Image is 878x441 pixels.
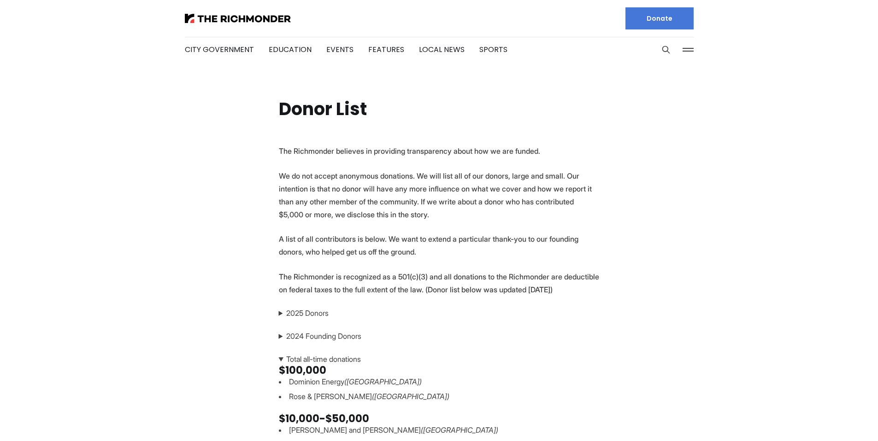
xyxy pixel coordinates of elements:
[279,169,600,221] p: We do not accept anonymous donations. We will list all of our donors, large and small. Our intent...
[279,365,600,376] h4: $100,000
[279,391,600,402] li: Rose & [PERSON_NAME]
[659,43,673,57] button: Search this site
[279,413,600,424] h4: $10,000-$50,000
[326,44,354,55] a: Events
[421,425,498,435] i: ([GEOGRAPHIC_DATA])
[479,44,507,55] a: Sports
[368,44,404,55] a: Features
[185,44,254,55] a: City Government
[185,14,291,23] img: The Richmonder
[279,145,600,157] p: The Richmonder believes in providing transparency about how we are funded.
[279,331,600,342] summary: 2024 Founding Donors
[279,232,600,258] p: A list of all contributors is below. We want to extend a particular thank-you to our founding don...
[419,44,465,55] a: Local News
[279,354,600,365] summary: Total all-time donations
[372,392,449,401] i: ([GEOGRAPHIC_DATA])
[279,270,600,296] p: The Richmonder is recognized as a 501(c)(3) and all donations to the Richmonder are deductible on...
[269,44,312,55] a: Education
[279,424,600,435] li: [PERSON_NAME] and [PERSON_NAME]
[279,308,600,319] summary: 2025 Donors
[344,377,422,386] i: ([GEOGRAPHIC_DATA])
[279,376,600,387] li: Dominion Energy
[625,7,694,29] a: Donate
[279,99,367,119] h1: Donor List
